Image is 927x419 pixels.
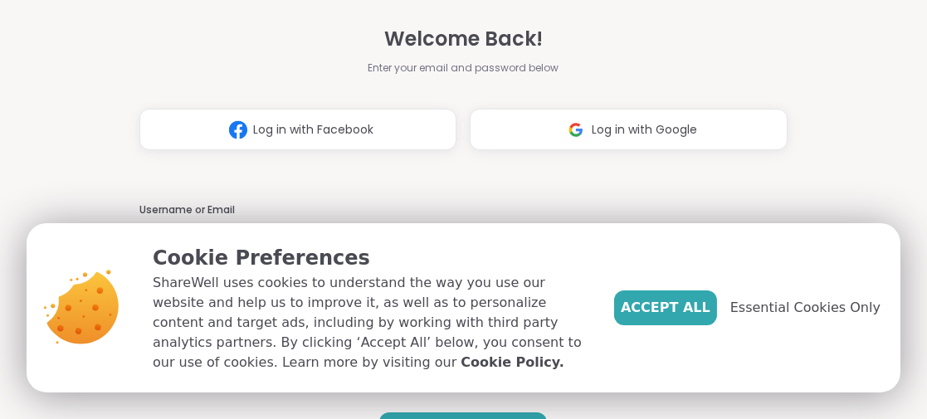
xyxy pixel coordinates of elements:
[470,109,788,150] button: Log in with Google
[384,24,543,54] span: Welcome Back!
[621,298,710,318] span: Accept All
[153,243,588,273] p: Cookie Preferences
[461,353,564,373] a: Cookie Policy.
[368,61,559,76] span: Enter your email and password below
[254,121,374,139] span: Log in with Facebook
[139,109,457,150] button: Log in with Facebook
[730,298,881,318] span: Essential Cookies Only
[153,273,588,373] p: ShareWell uses cookies to understand the way you use our website and help us to improve it, as we...
[560,114,592,145] img: ShareWell Logomark
[592,121,697,139] span: Log in with Google
[139,203,788,217] h3: Username or Email
[222,114,254,145] img: ShareWell Logomark
[614,290,717,325] button: Accept All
